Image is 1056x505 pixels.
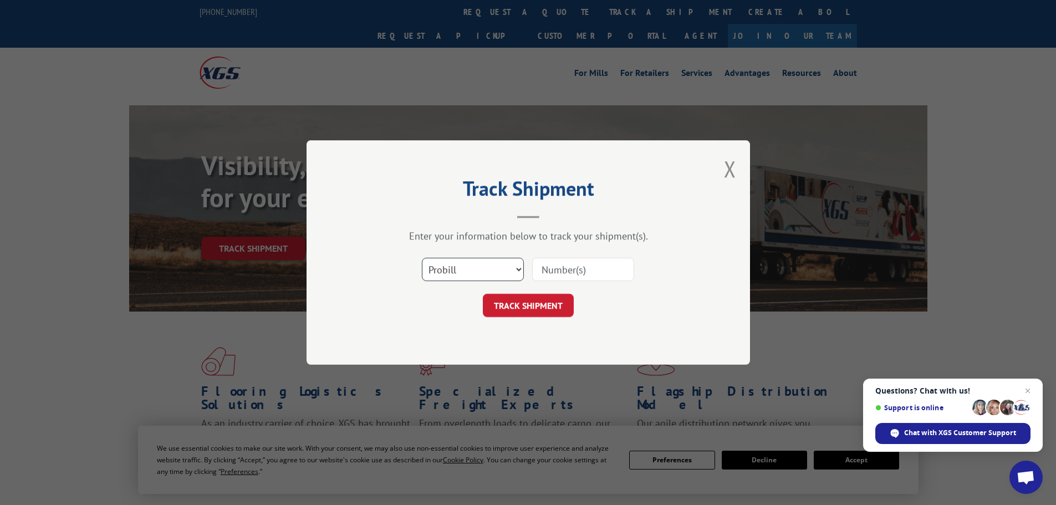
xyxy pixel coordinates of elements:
[875,423,1031,444] div: Chat with XGS Customer Support
[724,154,736,183] button: Close modal
[904,428,1016,438] span: Chat with XGS Customer Support
[362,229,695,242] div: Enter your information below to track your shipment(s).
[1021,384,1034,397] span: Close chat
[483,294,574,317] button: TRACK SHIPMENT
[362,181,695,202] h2: Track Shipment
[875,386,1031,395] span: Questions? Chat with us!
[532,258,634,281] input: Number(s)
[1009,461,1043,494] div: Open chat
[875,404,968,412] span: Support is online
